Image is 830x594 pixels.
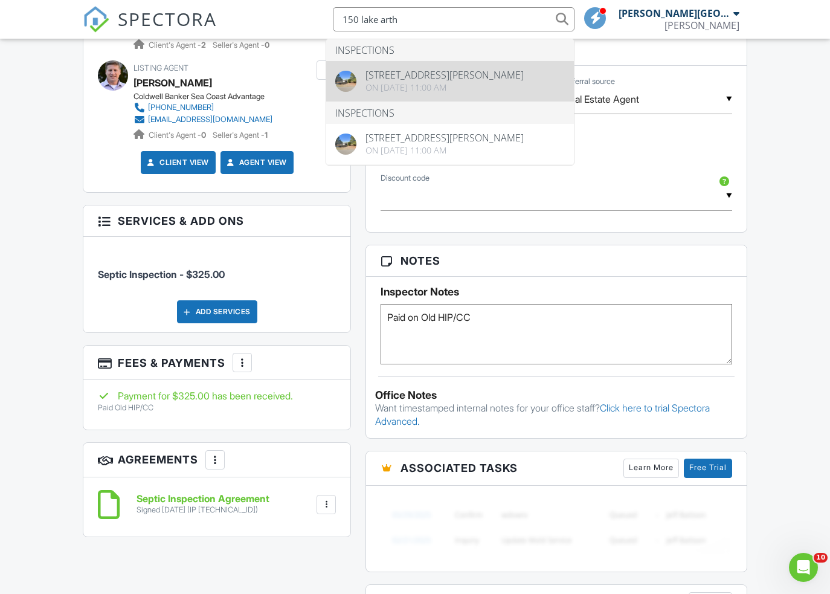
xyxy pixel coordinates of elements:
a: SPECTORA [83,16,217,42]
span: Associated Tasks [401,460,518,476]
div: On [DATE] 11:00 am [365,83,524,92]
div: Office Notes [375,389,737,401]
strong: 0 [201,131,206,140]
img: blurred-tasks-251b60f19c3f713f9215ee2a18cbf2105fc2d72fcd585247cf5e9ec0c957c1dd.png [381,495,732,560]
textarea: Paid on Old HIP/CC [381,304,732,364]
a: [PERSON_NAME] [134,74,212,92]
span: Seller's Agent - [213,40,269,50]
span: SPECTORA [118,6,217,31]
img: streetview [335,71,356,92]
div: [PHONE_NUMBER] [148,103,214,112]
div: Signed [DATE] (IP [TECHNICAL_ID]) [137,505,269,515]
div: [STREET_ADDRESS][PERSON_NAME] [365,70,524,80]
a: [PHONE_NUMBER] [134,102,272,114]
span: 10 [814,553,828,563]
li: Inspections [326,102,574,124]
iframe: Intercom live chat [789,553,818,582]
a: Septic Inspection Agreement Signed [DATE] (IP [TECHNICAL_ID]) [137,494,269,515]
div: Add Services [177,300,257,323]
h5: Inspector Notes [381,286,732,298]
span: Client's Agent - [149,131,208,140]
span: Seller's Agent - [213,131,268,140]
h3: Services & Add ons [83,205,350,237]
div: [EMAIL_ADDRESS][DOMAIN_NAME] [148,115,272,124]
span: Client's Agent - [149,40,208,50]
a: Free Trial [684,459,732,478]
div: [PERSON_NAME][GEOGRAPHIC_DATA] [619,7,730,19]
a: Learn More [623,459,679,478]
h3: Fees & Payments [83,346,350,380]
a: [EMAIL_ADDRESS][DOMAIN_NAME] [134,114,272,126]
span: Listing Agent [134,63,188,73]
label: Discount code [381,173,429,184]
h6: Septic Inspection Agreement [137,494,269,505]
li: Inspections [326,39,574,61]
strong: 0 [265,40,269,50]
div: [STREET_ADDRESS][PERSON_NAME] [365,133,524,143]
div: On [DATE] 11:00 am [365,146,524,155]
div: Payment for $325.00 has been received. [98,389,336,402]
h3: Agreements [83,443,350,477]
span: Septic Inspection - $325.00 [98,268,225,280]
a: Client View [145,157,209,169]
div: Coldwell Banker Sea Coast Advantage [134,92,282,102]
li: Service: Septic Inspection [98,246,336,291]
h3: Notes [366,245,746,277]
img: streetview [335,134,356,155]
input: Search everything... [333,7,574,31]
div: Robert Kelly [664,19,739,31]
a: Agent View [225,157,287,169]
p: Paid Old HIP/CC [98,403,336,413]
strong: 2 [201,40,206,50]
img: The Best Home Inspection Software - Spectora [83,6,109,33]
a: Click here to trial Spectora Advanced. [375,402,710,427]
label: Referral source [564,76,615,87]
strong: 1 [265,131,268,140]
p: Want timestamped internal notes for your office staff? [375,401,737,428]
